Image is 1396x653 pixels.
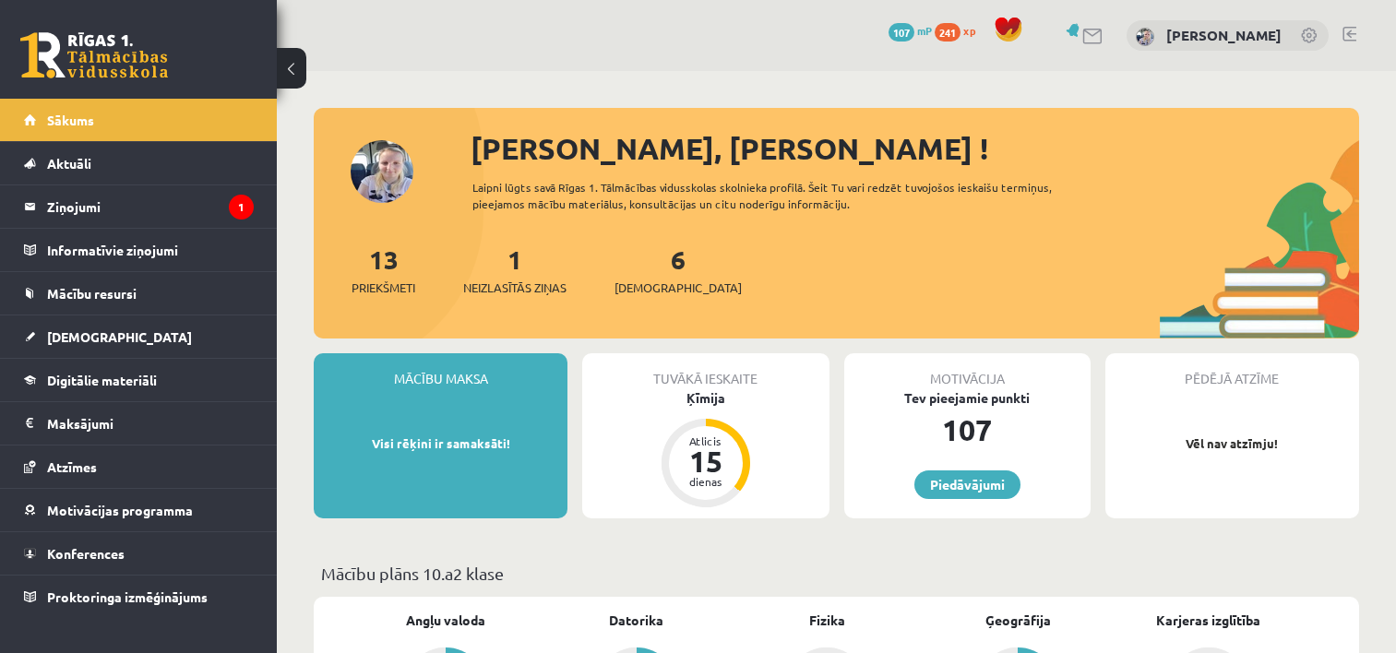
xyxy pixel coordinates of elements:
span: Sākums [47,112,94,128]
div: [PERSON_NAME], [PERSON_NAME] ! [471,126,1359,171]
span: Aktuāli [47,155,91,172]
a: Ziņojumi1 [24,185,254,228]
a: Datorika [609,611,663,630]
a: Piedāvājumi [914,470,1020,499]
a: Proktoringa izmēģinājums [24,576,254,618]
div: Ķīmija [582,388,829,408]
a: Ģeogrāfija [985,611,1051,630]
a: 13Priekšmeti [352,243,415,297]
a: Konferences [24,532,254,575]
div: Motivācija [844,353,1091,388]
span: [DEMOGRAPHIC_DATA] [614,279,742,297]
a: 107 mP [889,23,932,38]
legend: Ziņojumi [47,185,254,228]
a: 241 xp [935,23,984,38]
a: Informatīvie ziņojumi [24,229,254,271]
span: mP [917,23,932,38]
span: Motivācijas programma [47,502,193,518]
a: Karjeras izglītība [1156,611,1260,630]
i: 1 [229,195,254,220]
legend: Informatīvie ziņojumi [47,229,254,271]
div: Pēdējā atzīme [1105,353,1359,388]
a: 6[DEMOGRAPHIC_DATA] [614,243,742,297]
a: Maksājumi [24,402,254,445]
a: Angļu valoda [406,611,485,630]
span: 241 [935,23,960,42]
div: Atlicis [678,435,734,446]
legend: Maksājumi [47,402,254,445]
div: dienas [678,476,734,487]
span: xp [963,23,975,38]
a: Ķīmija Atlicis 15 dienas [582,388,829,510]
a: [DEMOGRAPHIC_DATA] [24,315,254,358]
span: Digitālie materiāli [47,372,157,388]
a: Motivācijas programma [24,489,254,531]
div: 15 [678,446,734,476]
span: Konferences [47,545,125,562]
a: 1Neizlasītās ziņas [463,243,567,297]
span: Neizlasītās ziņas [463,279,567,297]
span: Proktoringa izmēģinājums [47,588,208,605]
div: Tuvākā ieskaite [582,353,829,388]
a: Sākums [24,99,254,141]
div: 107 [844,408,1091,452]
p: Vēl nav atzīmju! [1115,434,1350,453]
div: Tev pieejamie punkti [844,388,1091,408]
p: Mācību plāns 10.a2 klase [321,561,1352,586]
span: Priekšmeti [352,279,415,297]
div: Laipni lūgts savā Rīgas 1. Tālmācības vidusskolas skolnieka profilā. Šeit Tu vari redzēt tuvojošo... [472,179,1100,212]
a: Digitālie materiāli [24,359,254,401]
a: Aktuāli [24,142,254,184]
a: Fizika [809,611,845,630]
span: 107 [889,23,914,42]
img: Kristīne Vītola [1136,28,1154,46]
span: Atzīmes [47,458,97,475]
p: Visi rēķini ir samaksāti! [323,434,558,453]
span: [DEMOGRAPHIC_DATA] [47,328,192,345]
a: Atzīmes [24,445,254,488]
div: Mācību maksa [314,353,567,388]
a: Rīgas 1. Tālmācības vidusskola [20,32,168,78]
span: Mācību resursi [47,285,137,302]
a: [PERSON_NAME] [1166,26,1282,44]
a: Mācību resursi [24,272,254,315]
